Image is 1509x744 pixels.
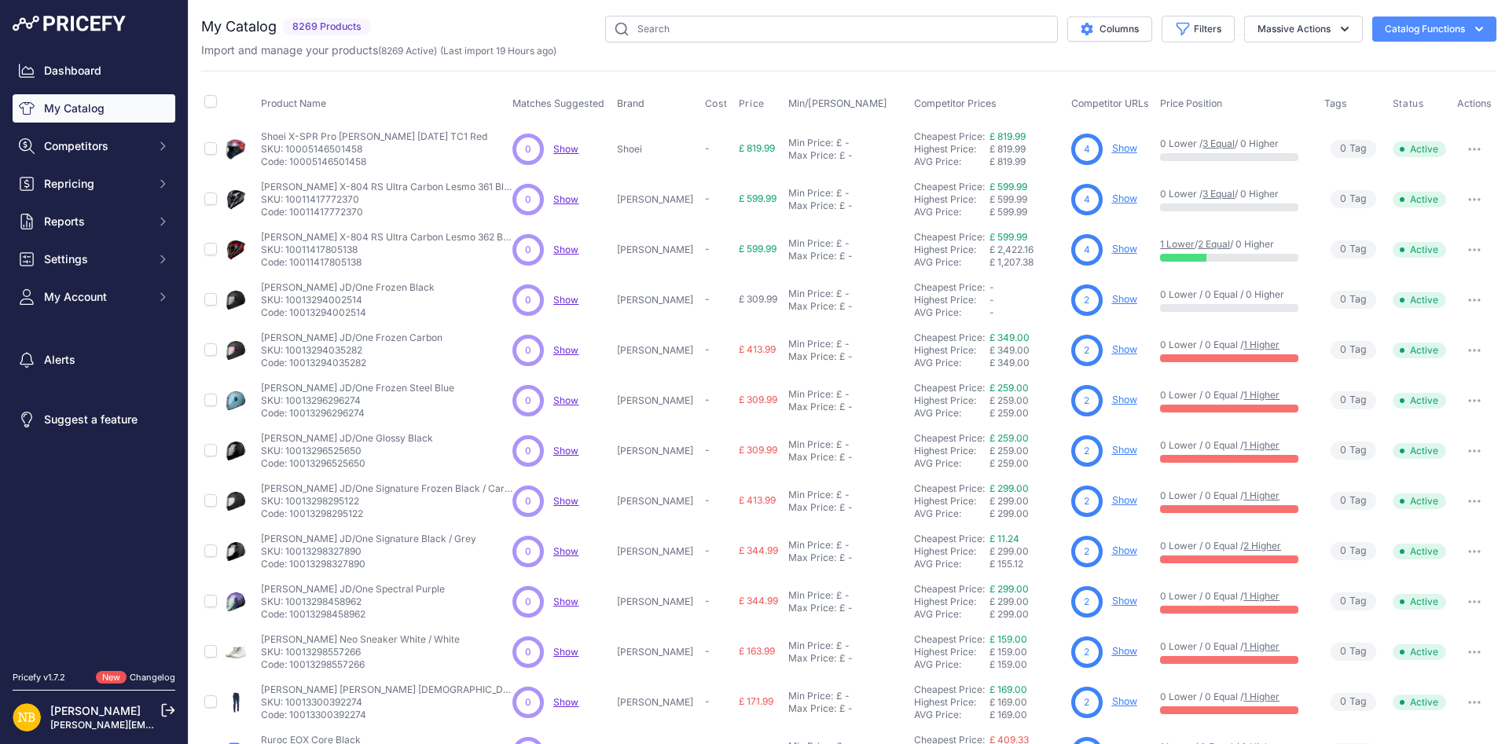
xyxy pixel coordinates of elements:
[50,704,141,717] a: [PERSON_NAME]
[1340,393,1346,408] span: 0
[1112,243,1137,255] a: Show
[845,350,853,363] div: -
[1160,339,1308,351] p: 0 Lower / 0 Equal /
[1340,443,1346,458] span: 0
[261,382,454,394] p: [PERSON_NAME] JD/One Frozen Steel Blue
[13,57,175,652] nav: Sidebar
[261,332,442,344] p: [PERSON_NAME] JD/One Frozen Carbon
[1084,142,1090,156] span: 4
[553,193,578,205] a: Show
[705,97,730,110] button: Cost
[617,344,699,357] p: [PERSON_NAME]
[283,18,371,36] span: 8269 Products
[842,338,850,350] div: -
[1067,16,1152,42] button: Columns
[1160,389,1308,401] p: 0 Lower / 0 Equal /
[553,143,578,155] a: Show
[989,244,1034,255] span: £ 2,422.16
[553,545,578,557] span: Show
[13,245,175,273] button: Settings
[914,256,989,269] div: AVG Price:
[705,243,710,255] span: -
[836,489,842,501] div: £
[261,407,454,420] p: Code: 10013296296274
[989,457,1065,470] div: £ 259.00
[1331,240,1376,258] span: Tag
[261,231,512,244] p: [PERSON_NAME] X-804 RS Ultra Carbon Lesmo 362 Black / Red
[617,244,699,256] p: [PERSON_NAME]
[839,300,845,313] div: £
[261,256,512,269] p: Code: 10011417805138
[553,495,578,507] a: Show
[989,193,1027,205] span: £ 599.99
[989,156,1065,168] div: £ 819.99
[1393,292,1446,308] span: Active
[44,138,147,154] span: Competitors
[989,394,1029,406] span: £ 259.00
[440,45,556,57] span: (Last import 19 Hours ago)
[1393,343,1446,358] span: Active
[914,684,985,695] a: Cheapest Price:
[989,294,994,306] span: -
[989,130,1026,142] a: £ 819.99
[989,206,1065,218] div: £ 599.99
[553,696,578,708] a: Show
[1160,137,1308,150] p: 0 Lower / / 0 Higher
[1112,343,1137,355] a: Show
[845,200,853,212] div: -
[13,16,126,31] img: Pricefy Logo
[1112,394,1137,405] a: Show
[989,508,1065,520] div: £ 299.00
[842,288,850,300] div: -
[261,281,435,294] p: [PERSON_NAME] JD/One Frozen Black
[261,344,442,357] p: SKU: 10013294035282
[617,445,699,457] p: [PERSON_NAME]
[989,231,1027,243] a: £ 599.99
[914,495,989,508] div: Highest Price:
[617,143,699,156] p: Shoei
[836,137,842,149] div: £
[553,596,578,607] a: Show
[989,382,1029,394] a: £ 259.00
[1084,192,1090,207] span: 4
[845,250,853,262] div: -
[1198,238,1230,250] a: 2 Equal
[914,633,985,645] a: Cheapest Price:
[914,357,989,369] div: AVG Price:
[1160,439,1308,452] p: 0 Lower / 0 Equal /
[914,583,985,595] a: Cheapest Price:
[617,495,699,508] p: [PERSON_NAME]
[525,494,531,508] span: 0
[914,457,989,470] div: AVG Price:
[1331,291,1376,309] span: Tag
[1160,489,1308,502] p: 0 Lower / 0 Equal /
[1340,141,1346,156] span: 0
[1393,393,1446,409] span: Active
[914,407,989,420] div: AVG Price:
[839,401,845,413] div: £
[788,250,836,262] div: Max Price:
[989,332,1030,343] a: £ 349.00
[261,193,512,206] p: SKU: 10011417772370
[1393,97,1427,110] button: Status
[836,288,842,300] div: £
[553,394,578,406] a: Show
[1243,691,1280,702] a: 1 Higher
[1084,394,1089,408] span: 2
[836,539,842,552] div: £
[553,294,578,306] a: Show
[914,206,989,218] div: AVG Price:
[739,97,765,110] span: Price
[1331,341,1376,359] span: Tag
[705,97,727,110] span: Cost
[842,489,850,501] div: -
[914,244,989,256] div: Highest Price:
[130,672,175,683] a: Changelog
[705,343,710,355] span: -
[1084,444,1089,458] span: 2
[553,445,578,456] span: Show
[1112,444,1137,456] a: Show
[1340,242,1346,257] span: 0
[914,445,989,457] div: Highest Price:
